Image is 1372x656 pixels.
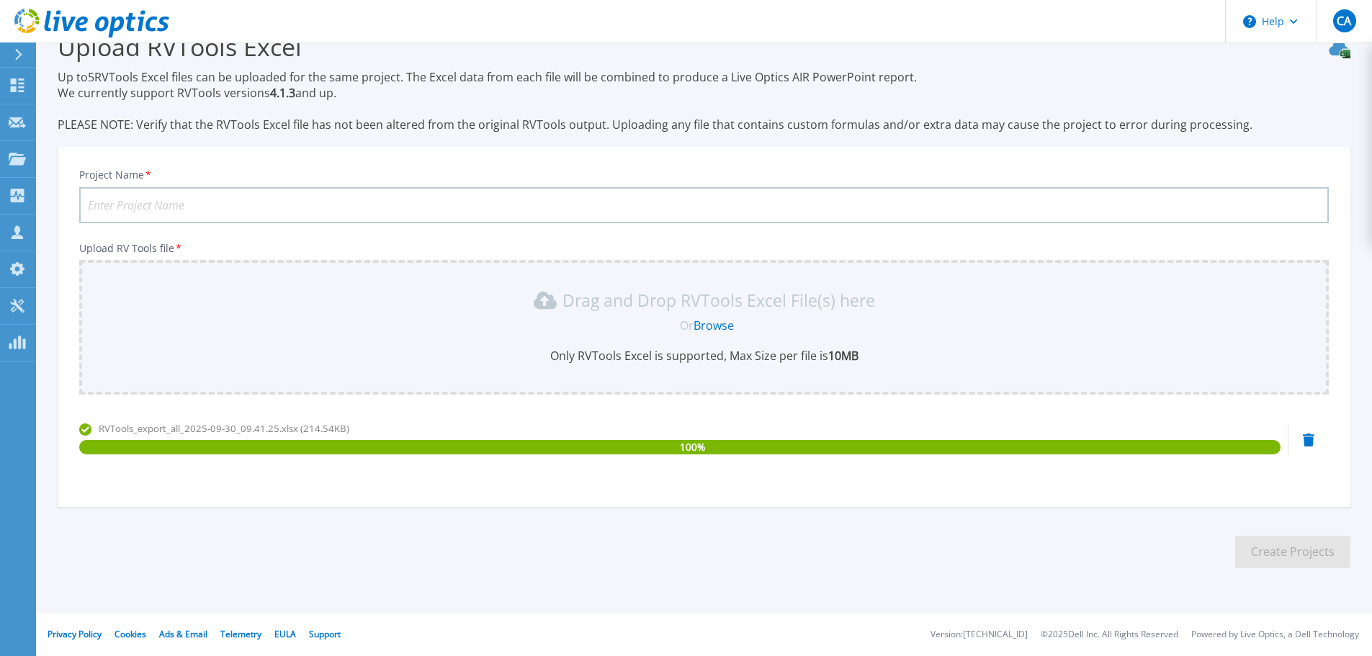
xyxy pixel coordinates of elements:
span: RVTools_export_all_2025-09-30_09.41.25.xlsx (214.54KB) [99,422,349,435]
a: Cookies [115,628,146,640]
p: Drag and Drop RVTools Excel File(s) here [562,293,875,307]
span: 100 % [680,440,705,454]
span: Or [680,318,694,333]
li: Powered by Live Optics, a Dell Technology [1191,630,1359,639]
strong: 4.1.3 [270,85,295,101]
p: Upload RV Tools file [79,243,1329,254]
a: Ads & Email [159,628,207,640]
a: Telemetry [220,628,261,640]
a: Support [309,628,341,640]
p: Up to 5 RVTools Excel files can be uploaded for the same project. The Excel data from each file w... [58,69,1350,132]
input: Enter Project Name [79,187,1329,223]
li: Version: [TECHNICAL_ID] [931,630,1028,639]
a: EULA [274,628,296,640]
p: Only RVTools Excel is supported, Max Size per file is [88,348,1320,364]
button: Create Projects [1235,536,1350,568]
a: Privacy Policy [48,628,102,640]
li: © 2025 Dell Inc. All Rights Reserved [1041,630,1178,639]
div: Drag and Drop RVTools Excel File(s) here OrBrowseOnly RVTools Excel is supported, Max Size per fi... [88,289,1320,364]
b: 10MB [828,348,858,364]
h3: Upload RVTools Excel [58,30,1350,63]
label: Project Name [79,170,153,180]
a: Browse [694,318,734,333]
span: CA [1337,15,1351,27]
